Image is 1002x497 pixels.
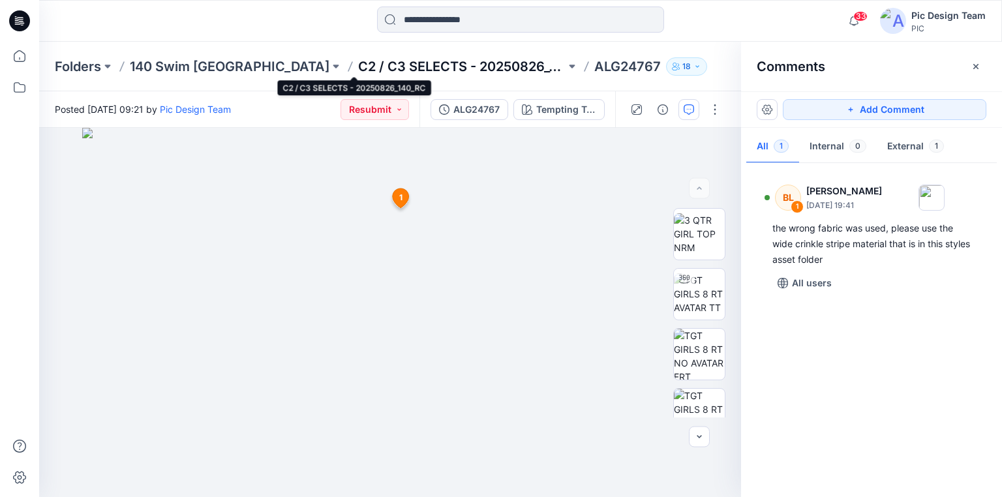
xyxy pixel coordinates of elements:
div: Pic Design Team [911,8,986,23]
img: TGT GIRLS 8 RT AVATAR TT [674,273,725,314]
button: Details [652,99,673,120]
img: 3 QTR GIRL TOP NRM [674,213,725,254]
button: All [746,130,799,164]
span: Posted [DATE] 09:21 by [55,102,231,116]
button: 18 [666,57,707,76]
div: PIC [911,23,986,33]
button: ALG24767 [431,99,508,120]
button: Tempting Teal [513,99,605,120]
img: TGT GIRLS 8 RT NO AVATAR FRT [674,329,725,380]
span: 1 [774,140,789,153]
div: BL [775,185,801,211]
p: [DATE] 19:41 [806,199,882,212]
button: All users [772,273,837,294]
button: Add Comment [783,99,986,120]
p: [PERSON_NAME] [806,183,882,199]
div: 1 [791,200,804,213]
p: ALG24767 [594,57,661,76]
a: 140 Swim [GEOGRAPHIC_DATA] [130,57,329,76]
img: avatar [880,8,906,34]
a: C2 / C3 SELECTS - 20250826_140_RC [358,57,566,76]
a: Folders [55,57,101,76]
p: 18 [682,59,691,74]
span: 33 [853,11,868,22]
h2: Comments [757,59,825,74]
p: All users [792,275,832,291]
div: ALG24767 [453,102,500,117]
button: External [877,130,954,164]
a: Pic Design Team [160,104,231,115]
img: TGT GIRLS 8 RT NO AVATAR SD [674,389,725,440]
img: eyJhbGciOiJIUzI1NiIsImtpZCI6IjAiLCJzbHQiOiJzZXMiLCJ0eXAiOiJKV1QifQ.eyJkYXRhIjp7InR5cGUiOiJzdG9yYW... [82,128,698,497]
div: Tempting Teal [536,102,596,117]
span: 0 [849,140,866,153]
button: Internal [799,130,877,164]
div: the wrong fabric was used, please use the wide crinkle stripe material that is in this styles ass... [772,220,971,267]
span: 1 [929,140,944,153]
